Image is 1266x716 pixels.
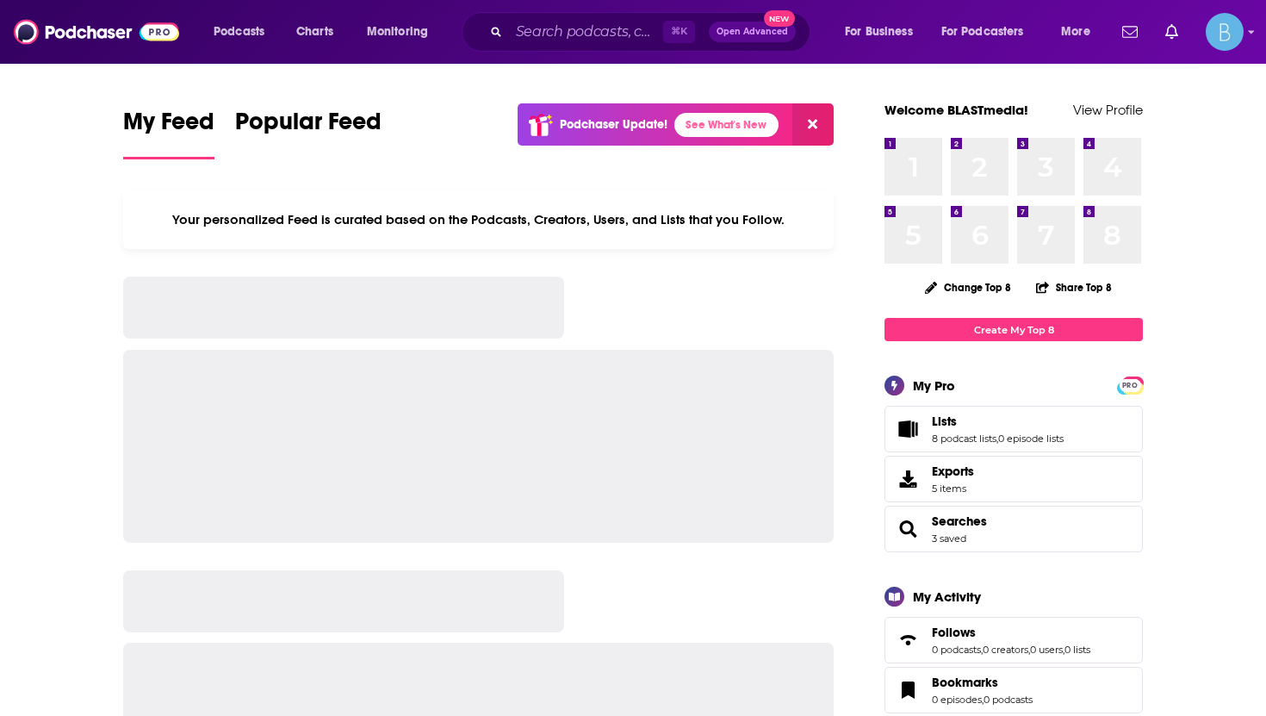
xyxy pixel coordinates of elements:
[674,113,779,137] a: See What's New
[884,617,1143,663] span: Follows
[214,20,264,44] span: Podcasts
[982,694,984,706] span: ,
[983,644,1028,656] a: 0 creators
[14,16,179,48] img: Podchaser - Follow, Share and Rate Podcasts
[123,107,214,159] a: My Feed
[932,532,966,545] a: 3 saved
[913,588,981,605] div: My Activity
[996,433,998,445] span: ,
[884,406,1143,452] span: Lists
[1158,17,1185,47] a: Show notifications dropdown
[1049,18,1112,46] button: open menu
[123,107,214,146] span: My Feed
[941,20,1024,44] span: For Podcasters
[998,433,1064,445] a: 0 episode lists
[884,506,1143,552] span: Searches
[884,318,1143,341] a: Create My Top 8
[891,628,925,652] a: Follows
[123,190,834,249] div: Your personalized Feed is curated based on the Podcasts, Creators, Users, and Lists that you Follow.
[202,18,287,46] button: open menu
[367,20,428,44] span: Monitoring
[1030,644,1063,656] a: 0 users
[932,694,982,706] a: 0 episodes
[891,517,925,541] a: Searches
[891,417,925,441] a: Lists
[1064,644,1090,656] a: 0 lists
[235,107,382,159] a: Popular Feed
[981,644,983,656] span: ,
[1120,379,1140,392] span: PRO
[235,107,382,146] span: Popular Feed
[296,20,333,44] span: Charts
[932,414,957,429] span: Lists
[932,644,981,656] a: 0 podcasts
[884,102,1028,118] a: Welcome BLASTmedia!
[915,277,1021,298] button: Change Top 8
[932,483,974,495] span: 5 items
[891,467,925,491] span: Exports
[1035,271,1113,304] button: Share Top 8
[891,678,925,702] a: Bookmarks
[509,18,663,46] input: Search podcasts, credits, & more...
[932,514,987,529] a: Searches
[663,21,695,43] span: ⌘ K
[932,625,976,640] span: Follows
[1206,13,1244,51] button: Show profile menu
[764,10,795,27] span: New
[884,667,1143,713] span: Bookmarks
[709,22,796,42] button: Open AdvancedNew
[932,464,974,479] span: Exports
[1206,13,1244,51] span: Logged in as BLASTmedia
[913,377,955,394] div: My Pro
[355,18,450,46] button: open menu
[1028,644,1030,656] span: ,
[560,117,667,132] p: Podchaser Update!
[932,625,1090,640] a: Follows
[833,18,934,46] button: open menu
[1061,20,1090,44] span: More
[1063,644,1064,656] span: ,
[884,456,1143,502] a: Exports
[932,433,996,445] a: 8 podcast lists
[1073,102,1143,118] a: View Profile
[478,12,827,52] div: Search podcasts, credits, & more...
[932,414,1064,429] a: Lists
[930,18,1049,46] button: open menu
[932,675,1033,690] a: Bookmarks
[285,18,344,46] a: Charts
[984,694,1033,706] a: 0 podcasts
[845,20,913,44] span: For Business
[1206,13,1244,51] img: User Profile
[1120,378,1140,391] a: PRO
[1115,17,1145,47] a: Show notifications dropdown
[932,675,998,690] span: Bookmarks
[717,28,788,36] span: Open Advanced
